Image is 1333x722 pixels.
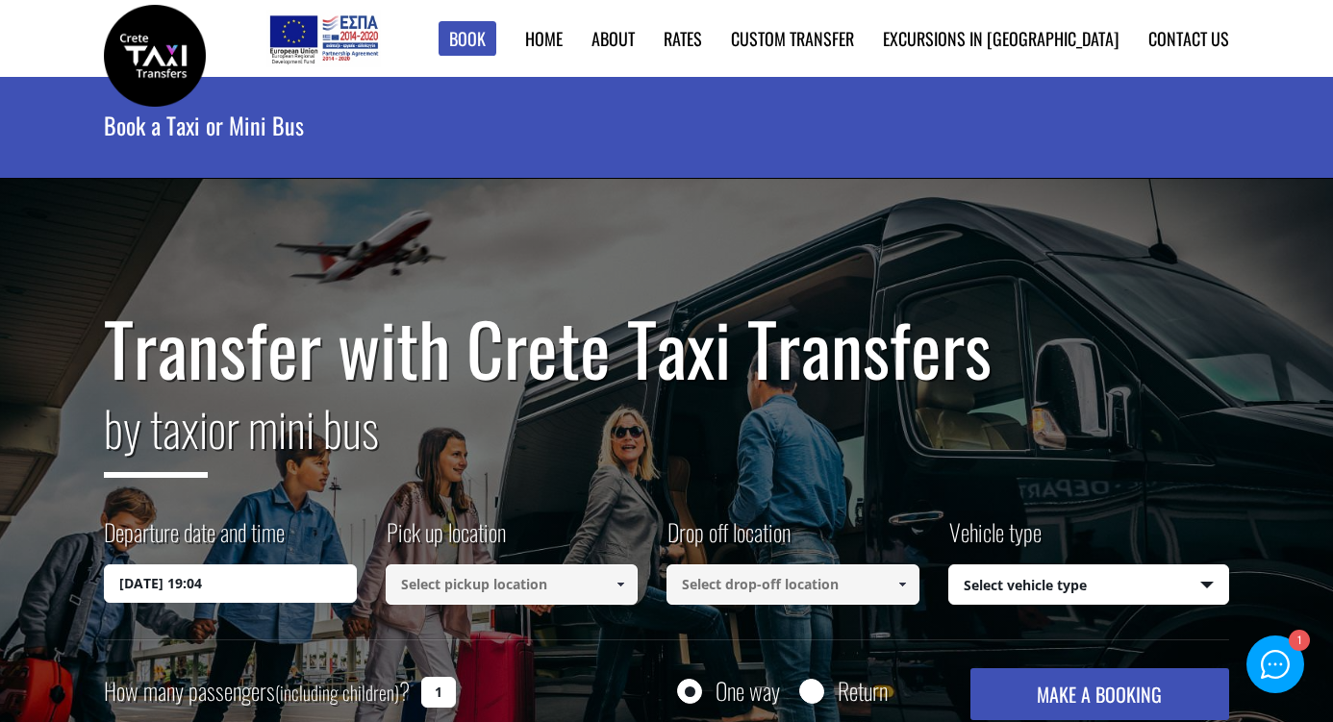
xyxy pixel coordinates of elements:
a: About [591,26,635,51]
a: Rates [664,26,702,51]
a: Custom Transfer [731,26,854,51]
span: by taxi [104,391,208,478]
img: Crete Taxi Transfers | Book a Transfer | Crete Taxi Transfers [104,5,206,107]
button: MAKE A BOOKING [970,668,1229,720]
h2: or mini bus [104,388,1229,492]
label: One way [716,679,780,703]
h1: Transfer with Crete Taxi Transfers [104,308,1229,388]
label: Pick up location [386,515,506,564]
a: Contact us [1148,26,1229,51]
label: Vehicle type [948,515,1042,564]
input: Select drop-off location [666,564,919,605]
a: Crete Taxi Transfers | Book a Transfer | Crete Taxi Transfers [104,43,206,63]
input: Select pickup location [386,564,639,605]
img: e-bannersEUERDF180X90.jpg [266,10,381,67]
label: Return [838,679,888,703]
h1: Book a Taxi or Mini Bus [104,77,1229,173]
label: How many passengers ? [104,668,410,715]
a: Show All Items [605,564,637,605]
a: Book [439,21,496,57]
label: Departure date and time [104,515,285,564]
a: Excursions in [GEOGRAPHIC_DATA] [883,26,1119,51]
a: Home [525,26,563,51]
small: (including children) [275,678,399,707]
div: 1 [1289,631,1309,651]
a: Show All Items [886,564,918,605]
span: Select vehicle type [949,565,1229,606]
label: Drop off location [666,515,791,564]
